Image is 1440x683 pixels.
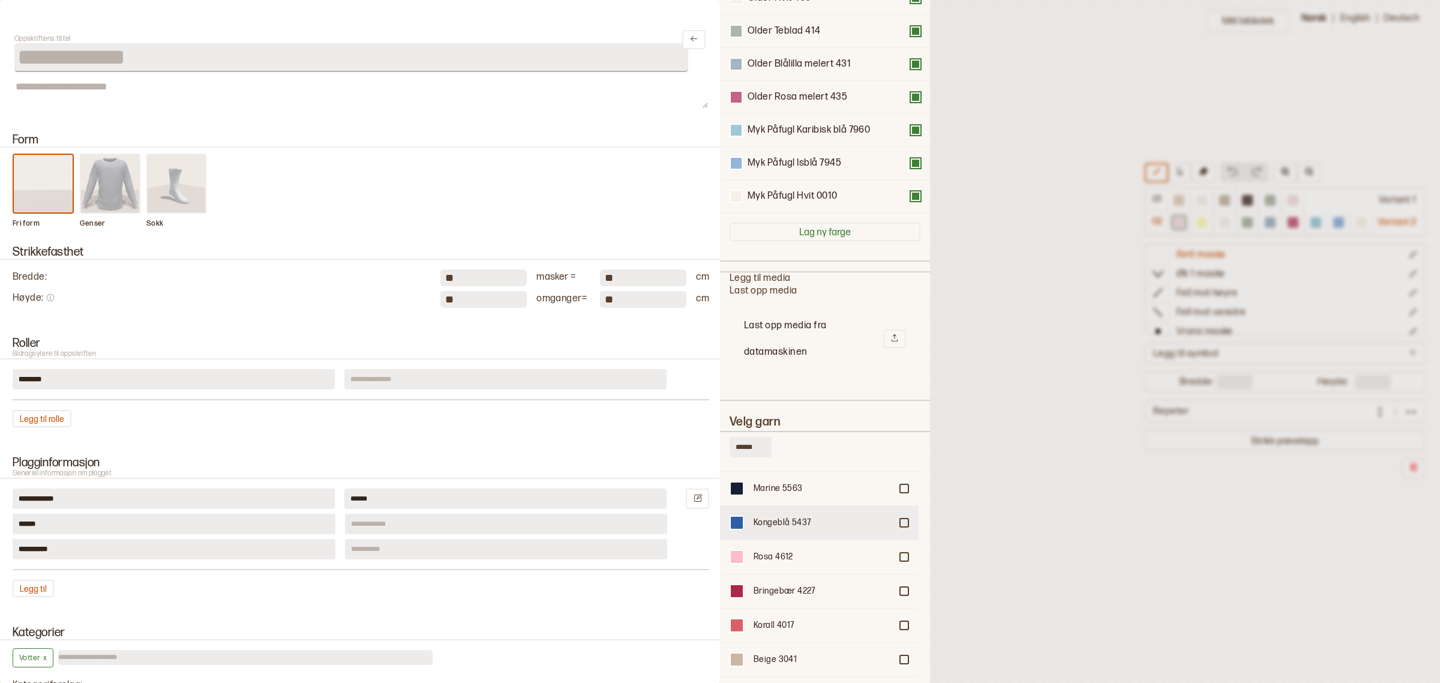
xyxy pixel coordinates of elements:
img: form [14,155,73,212]
div: Older Teblad 414 [748,25,821,38]
button: Lag ny farge [730,223,920,241]
div: Older Rosa melert 435 [748,91,847,104]
div: omganger = [536,293,590,305]
p: Genser [80,219,141,229]
div: cm [696,293,709,305]
div: Myk Påfugl Isblå 7945 [720,147,930,180]
h2: Velg garn [730,415,920,429]
img: form [148,155,205,212]
div: Bredde : [13,271,431,284]
div: Kongeblå 5437 [754,517,891,529]
div: Rosa 4612 [754,551,891,563]
div: Older Blålilla melert 431 [748,58,851,71]
p: Sokk [146,219,206,229]
div: Legg til media Last opp media [730,272,920,381]
div: masker = [536,271,590,284]
button: Legg til rolle [13,410,71,427]
div: Marine 5563 [754,483,891,495]
div: cm [696,271,709,284]
div: Myk Påfugl Karibisk blå 7960 [720,114,930,147]
button: Lukk [682,30,706,49]
div: Bringebær 4227 [754,585,891,597]
button: Legg til [13,580,54,597]
div: Older Teblad 414 [720,15,930,48]
div: Older Blålilla melert 431 [720,48,930,81]
div: Older Rosa melert 435 [720,81,930,114]
svg: Lukk [689,34,698,43]
div: Myk Påfugl Hvit 0010 [720,180,930,213]
div: Høyde : [13,292,431,306]
div: Myk Påfugl Karibisk blå 7960 [748,124,870,137]
div: Beige 3041 [754,654,891,666]
h2: Last opp media fra datamaskinen [744,313,883,366]
div: Myk Påfugl Isblå 7945 [748,157,841,170]
div: Korall 4017 [754,619,891,631]
div: Myk Påfugl Hvit 0010 [748,190,838,203]
p: Fri form [13,219,74,229]
span: x [41,652,47,664]
img: form [81,155,140,212]
span: Votter [19,654,40,663]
